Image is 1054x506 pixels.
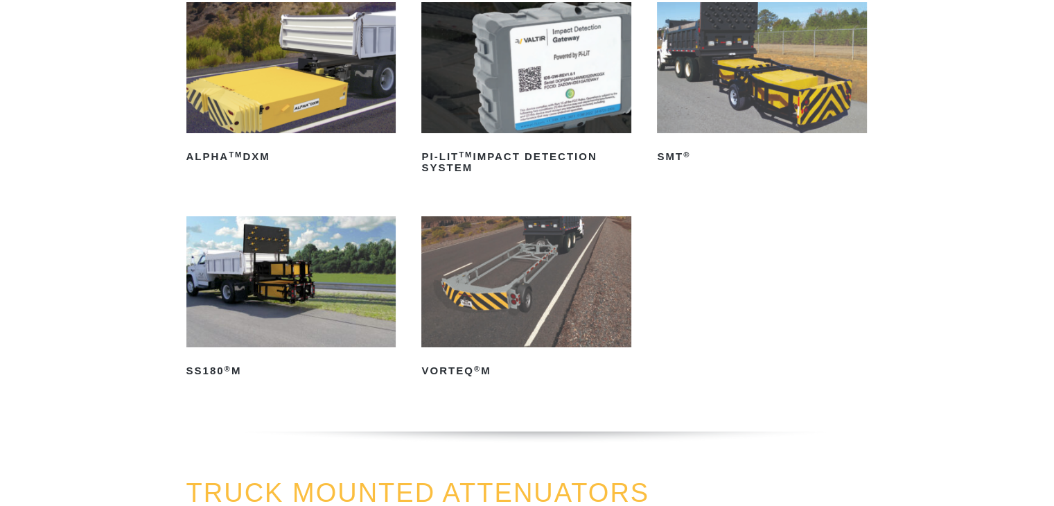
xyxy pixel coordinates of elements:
[474,365,481,373] sup: ®
[186,216,396,382] a: SS180®M
[225,365,231,373] sup: ®
[657,2,867,168] a: SMT®
[421,146,631,179] h2: PI-LIT Impact Detection System
[186,2,396,168] a: ALPHATMDXM
[421,216,631,382] a: VORTEQ®M
[186,360,396,382] h2: SS180 M
[229,150,243,159] sup: TM
[459,150,473,159] sup: TM
[657,146,867,168] h2: SMT
[683,150,690,159] sup: ®
[186,146,396,168] h2: ALPHA DXM
[421,2,631,179] a: PI-LITTMImpact Detection System
[421,360,631,382] h2: VORTEQ M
